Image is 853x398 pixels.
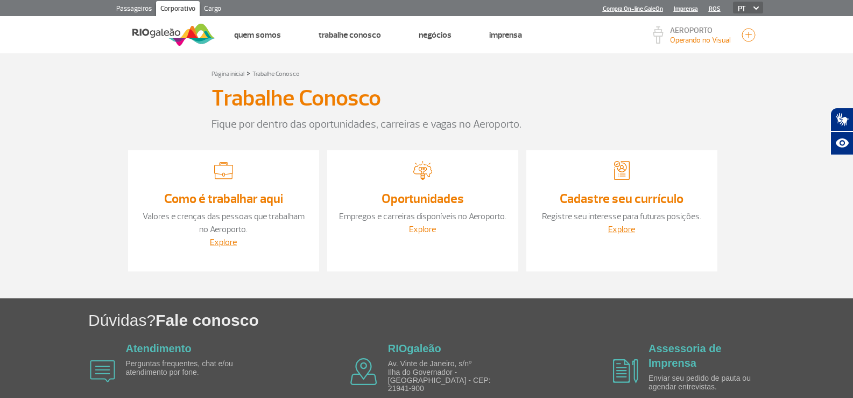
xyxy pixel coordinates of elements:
span: Fale conosco [156,311,259,329]
a: Corporativo [156,1,200,18]
a: Cadastre seu currículo [560,191,683,207]
a: Empregos e carreiras disponíveis no Aeroporto. [339,211,506,222]
a: Imprensa [489,30,522,40]
a: Trabalhe Conosco [252,70,300,78]
div: Plugin de acessibilidade da Hand Talk. [830,108,853,155]
p: Fique por dentro das oportunidades, carreiras e vagas no Aeroporto. [212,116,642,132]
p: Enviar seu pedido de pauta ou agendar entrevistas. [648,374,772,391]
a: Explore [409,224,436,235]
button: Abrir recursos assistivos. [830,131,853,155]
a: Explore [608,224,635,235]
button: Abrir tradutor de língua de sinais. [830,108,853,131]
a: RQS [709,5,721,12]
a: Oportunidades [382,191,464,207]
img: airplane icon [350,358,377,385]
a: Atendimento [126,343,192,354]
a: Como é trabalhar aqui [164,191,283,207]
p: Visibilidade de 10000m [670,34,731,46]
a: Trabalhe Conosco [319,30,381,40]
img: airplane icon [613,359,638,383]
a: Cargo [200,1,225,18]
a: Explore [210,237,237,248]
a: Negócios [419,30,452,40]
p: AEROPORTO [670,27,731,34]
a: Imprensa [674,5,698,12]
a: Quem Somos [234,30,281,40]
h3: Trabalhe Conosco [212,85,381,112]
img: airplane icon [90,360,115,382]
a: Registre seu interesse para futuras posições. [542,211,701,222]
a: > [246,67,250,79]
p: Perguntas frequentes, chat e/ou atendimento por fone. [126,360,250,376]
a: RIOgaleão [388,343,441,354]
a: Página inicial [212,70,244,78]
a: Passageiros [112,1,156,18]
a: Assessoria de Imprensa [648,343,722,369]
h1: Dúvidas? [88,309,853,331]
p: Av. Vinte de Janeiro, s/nº Ilha do Governador - [GEOGRAPHIC_DATA] - CEP: 21941-900 [388,360,512,393]
a: Compra On-line GaleOn [603,5,663,12]
a: Valores e crenças das pessoas que trabalham no Aeroporto. [143,211,305,235]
